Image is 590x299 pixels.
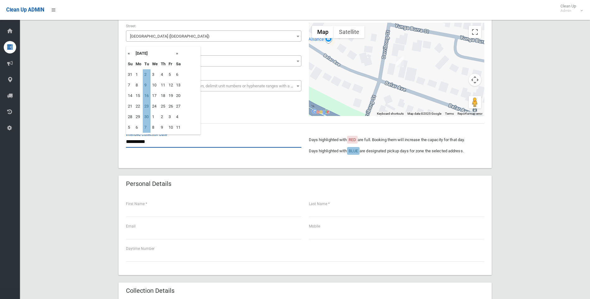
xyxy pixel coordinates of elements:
th: » [174,48,182,59]
td: 18 [159,90,167,101]
span: RED [349,137,356,142]
td: 26 [167,101,174,112]
td: 7 [126,80,134,90]
th: [DATE] [134,48,174,59]
th: Th [159,59,167,69]
td: 4 [174,112,182,122]
td: 6 [134,122,143,133]
header: Personal Details [118,178,179,190]
span: 63 [126,55,301,67]
td: 8 [134,80,143,90]
td: 19 [167,90,174,101]
button: Show street map [312,26,334,38]
td: 30 [143,112,151,122]
td: 4 [159,69,167,80]
td: 6 [174,69,182,80]
span: Select the unit number from the dropdown, delimit unit numbers or hyphenate ranges with a comma [130,84,304,88]
td: 20 [174,90,182,101]
a: Terms [445,112,454,115]
td: 8 [151,122,159,133]
th: Sa [174,59,182,69]
td: 14 [126,90,134,101]
td: 9 [143,80,151,90]
td: 25 [159,101,167,112]
td: 28 [126,112,134,122]
td: 31 [126,69,134,80]
th: We [151,59,159,69]
small: Admin [560,8,576,13]
span: Map data ©2025 Google [407,112,441,115]
td: 7 [143,122,151,133]
button: Keyboard shortcuts [377,112,404,116]
td: 3 [151,69,159,80]
span: Clean Up [557,4,582,13]
p: Days highlighted with are designated pickup days for zone the selected address. [309,147,484,155]
a: Report a map error [458,112,482,115]
td: 2 [159,112,167,122]
td: 16 [143,90,151,101]
span: 63 [128,57,300,66]
div: 63 Belar Avenue, VILLAWOOD NSW 2163 [396,57,404,67]
td: 24 [151,101,159,112]
td: 11 [159,80,167,90]
td: 12 [167,80,174,90]
td: 1 [134,69,143,80]
th: Mo [134,59,143,69]
span: Belar Avenue (VILLAWOOD 2163) [126,30,301,42]
header: Collection Details [118,285,182,297]
td: 17 [151,90,159,101]
td: 5 [167,69,174,80]
span: Belar Avenue (VILLAWOOD 2163) [128,32,300,41]
th: Su [126,59,134,69]
button: Drag Pegman onto the map to open Street View [469,96,481,108]
td: 21 [126,101,134,112]
th: Tu [143,59,151,69]
th: Fr [167,59,174,69]
p: Days highlighted with are full. Booking them will increase the capacity for that day. [309,136,484,144]
td: 13 [174,80,182,90]
td: 11 [174,122,182,133]
td: 27 [174,101,182,112]
a: Open this area in Google Maps (opens a new window) [310,108,331,116]
button: Toggle fullscreen view [469,26,481,38]
td: 5 [126,122,134,133]
td: 29 [134,112,143,122]
td: 3 [167,112,174,122]
img: Google [310,108,331,116]
td: 10 [151,80,159,90]
td: 1 [151,112,159,122]
td: 9 [159,122,167,133]
span: BLUE [349,149,358,153]
td: 2 [143,69,151,80]
th: « [126,48,134,59]
button: Map camera controls [469,74,481,86]
button: Show satellite imagery [334,26,365,38]
td: 22 [134,101,143,112]
td: 15 [134,90,143,101]
td: 10 [167,122,174,133]
td: 23 [143,101,151,112]
span: Clean Up ADMIN [6,7,44,13]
